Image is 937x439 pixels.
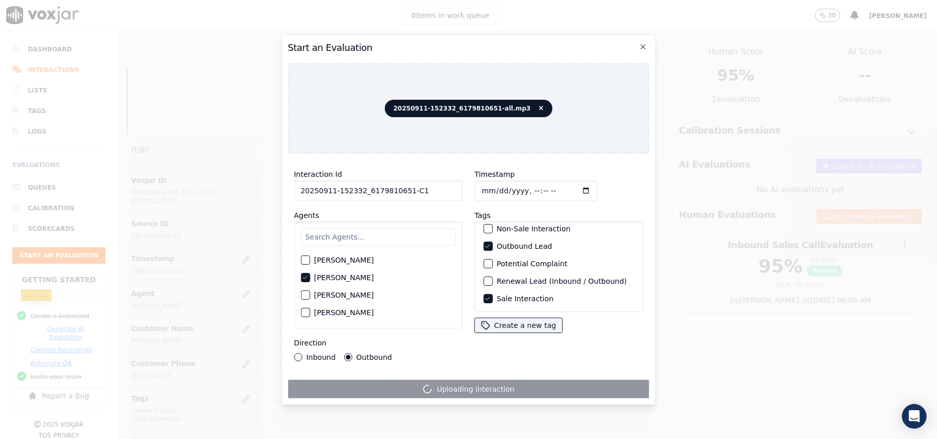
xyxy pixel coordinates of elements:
[314,257,374,264] label: [PERSON_NAME]
[356,354,392,361] label: Outbound
[288,41,649,55] h2: Start an Evaluation
[497,225,570,232] label: Non-Sale Interaction
[314,291,374,299] label: [PERSON_NAME]
[902,404,927,429] div: Open Intercom Messenger
[314,274,374,281] label: [PERSON_NAME]
[497,295,553,302] label: Sale Interaction
[294,339,326,347] label: Direction
[497,260,567,267] label: Potential Complaint
[314,309,374,316] label: [PERSON_NAME]
[294,170,342,178] label: Interaction Id
[497,278,627,285] label: Renewal Lead (Inbound / Outbound)
[306,354,335,361] label: Inbound
[474,211,490,219] label: Tags
[294,211,319,219] label: Agents
[497,243,552,250] label: Outbound Lead
[300,228,455,246] input: Search Agents...
[385,100,553,117] span: 20250911-152332_6179810651-all.mp3
[474,170,515,178] label: Timestamp
[474,318,562,333] button: Create a new tag
[294,180,462,201] input: reference id, file name, etc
